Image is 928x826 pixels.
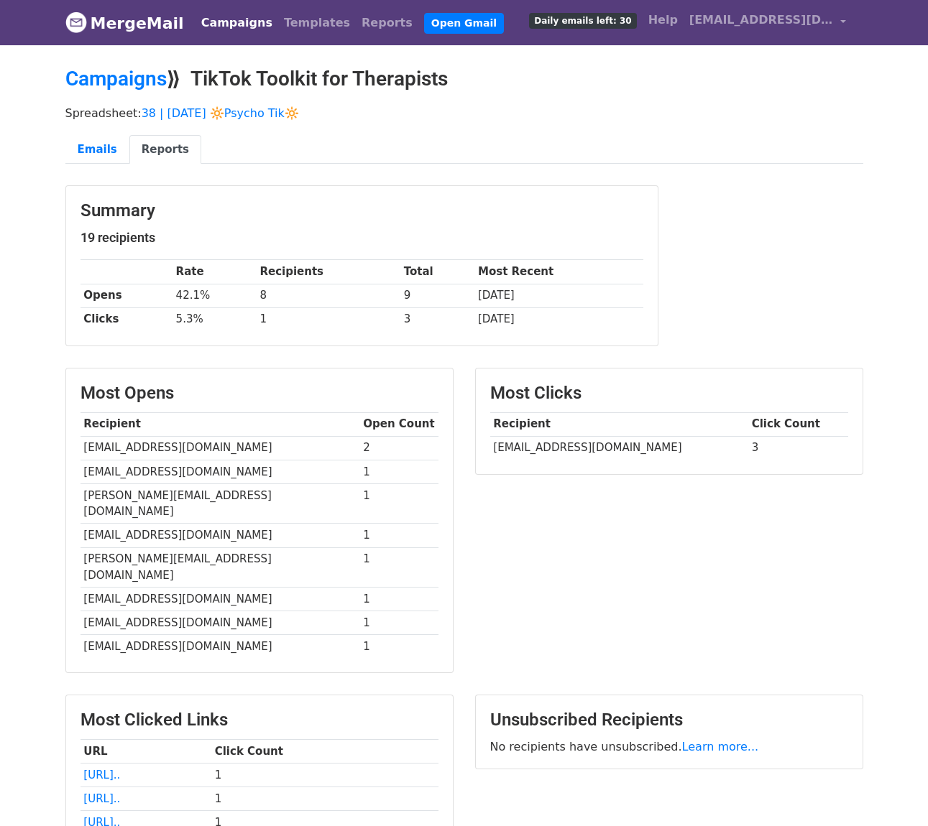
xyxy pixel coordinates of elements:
[748,412,848,436] th: Click Count
[65,67,863,91] h2: ⟫ TikTok Toolkit for Therapists
[360,588,438,611] td: 1
[81,436,360,460] td: [EMAIL_ADDRESS][DOMAIN_NAME]
[257,260,400,284] th: Recipients
[257,307,400,331] td: 1
[81,588,360,611] td: [EMAIL_ADDRESS][DOMAIN_NAME]
[360,436,438,460] td: 2
[474,307,643,331] td: [DATE]
[278,9,356,37] a: Templates
[490,739,848,754] p: No recipients have unsubscribed.
[142,106,299,120] a: 38 | [DATE] 🔆Psycho Tik🔆
[211,740,438,764] th: Click Count
[81,230,643,246] h5: 19 recipients
[65,106,863,121] p: Spreadsheet:
[129,135,201,164] a: Reports
[474,260,643,284] th: Most Recent
[83,792,120,805] a: [URL]..
[81,412,360,436] th: Recipient
[856,757,928,826] iframe: Chat Widget
[490,436,748,460] td: [EMAIL_ADDRESS][DOMAIN_NAME]
[65,67,167,91] a: Campaigns
[81,710,438,730] h3: Most Clicked Links
[81,383,438,404] h3: Most Opens
[81,284,173,307] th: Opens
[360,611,438,635] td: 1
[643,6,684,34] a: Help
[748,436,848,460] td: 3
[173,307,257,331] td: 5.3%
[65,8,184,38] a: MergeMail
[257,284,400,307] td: 8
[356,9,418,37] a: Reports
[65,11,87,33] img: MergeMail logo
[684,6,852,40] a: [EMAIL_ADDRESS][DOMAIN_NAME]
[400,284,474,307] td: 9
[424,13,504,34] a: Open Gmail
[211,787,438,811] td: 1
[81,483,360,524] td: [PERSON_NAME][EMAIL_ADDRESS][DOMAIN_NAME]
[523,6,642,34] a: Daily emails left: 30
[400,260,474,284] th: Total
[81,524,360,547] td: [EMAIL_ADDRESS][DOMAIN_NAME]
[65,135,129,164] a: Emails
[400,307,474,331] td: 3
[196,9,278,37] a: Campaigns
[490,710,848,730] h3: Unsubscribed Recipients
[682,740,759,753] a: Learn more...
[360,524,438,547] td: 1
[81,460,360,483] td: [EMAIL_ADDRESS][DOMAIN_NAME]
[490,412,748,436] th: Recipient
[211,764,438,787] td: 1
[360,483,438,524] td: 1
[83,769,120,781] a: [URL]..
[81,547,360,588] td: [PERSON_NAME][EMAIL_ADDRESS][DOMAIN_NAME]
[81,740,211,764] th: URL
[81,200,643,221] h3: Summary
[360,460,438,483] td: 1
[81,611,360,635] td: [EMAIL_ADDRESS][DOMAIN_NAME]
[173,260,257,284] th: Rate
[689,11,833,29] span: [EMAIL_ADDRESS][DOMAIN_NAME]
[360,412,438,436] th: Open Count
[490,383,848,404] h3: Most Clicks
[360,547,438,588] td: 1
[81,307,173,331] th: Clicks
[81,635,360,659] td: [EMAIL_ADDRESS][DOMAIN_NAME]
[173,284,257,307] td: 42.1%
[474,284,643,307] td: [DATE]
[529,13,636,29] span: Daily emails left: 30
[360,635,438,659] td: 1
